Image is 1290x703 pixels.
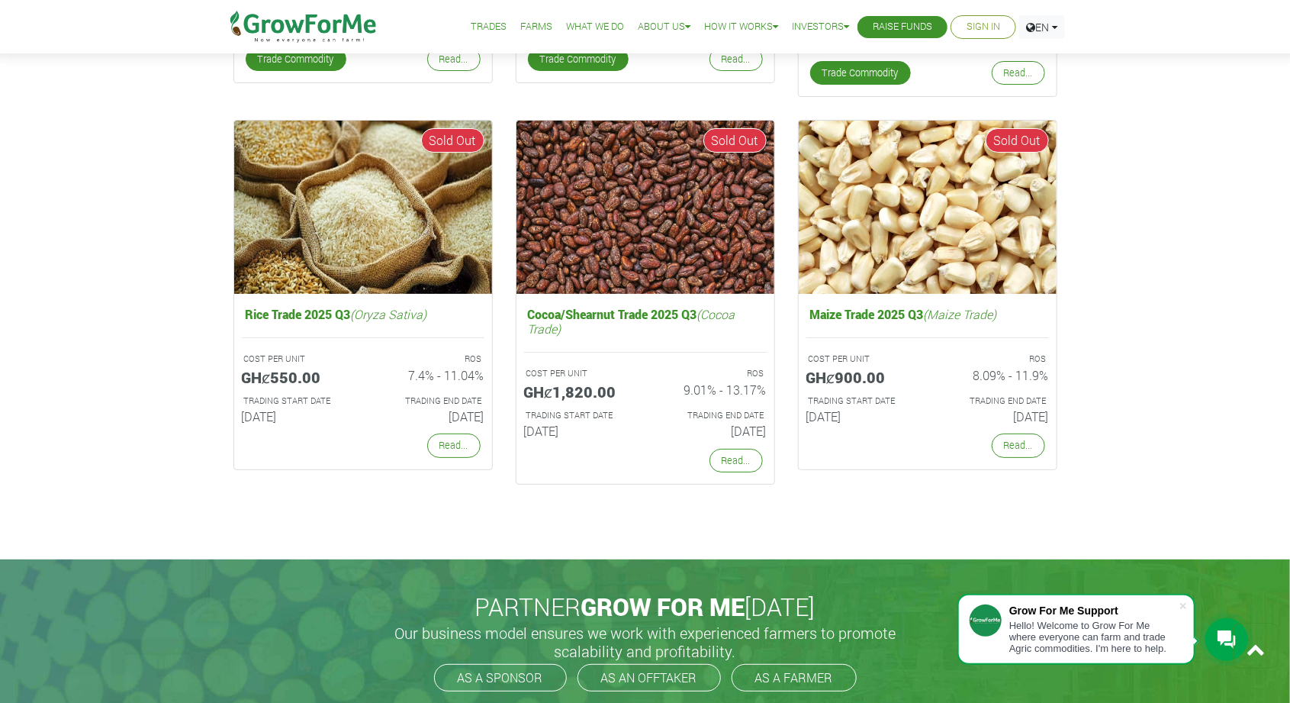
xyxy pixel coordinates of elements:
a: Investors [792,19,849,35]
a: Sign In [967,19,1000,35]
a: Raise Funds [873,19,932,35]
h6: [DATE] [939,409,1049,424]
a: AS A FARMER [732,664,857,692]
i: (Oryza Sativa) [351,306,427,322]
p: COST PER UNIT [526,367,632,380]
a: AS AN OFFTAKER [577,664,721,692]
a: How it Works [704,19,778,35]
a: EN [1019,15,1065,39]
h6: 7.4% - 11.04% [375,368,484,382]
a: Read... [992,434,1045,457]
h2: PARTNER [DATE] [228,592,1063,621]
h6: [DATE] [657,424,767,438]
p: Estimated Trading End Date [377,395,482,408]
a: Read... [709,47,763,71]
h5: GHȼ550.00 [242,368,352,386]
p: Estimated Trading Start Date [244,395,349,408]
h6: [DATE] [524,424,634,438]
a: Farms [520,19,552,35]
a: Trade Commodity [528,47,629,71]
a: Read... [427,47,481,71]
h6: [DATE] [806,409,916,424]
a: AS A SPONSOR [434,664,567,692]
h5: Our business model ensures we work with experienced farmers to promote scalability and profitabil... [378,624,912,660]
a: What We Do [566,19,624,35]
h5: Rice Trade 2025 Q3 [242,303,484,325]
span: Sold Out [986,128,1049,153]
p: ROS [659,367,764,380]
span: Sold Out [703,128,767,153]
div: Grow For Me Support [1009,605,1179,617]
p: Estimated Trading End Date [941,395,1047,408]
img: growforme image [234,121,492,294]
a: Read... [709,449,763,472]
a: Read... [427,434,481,457]
a: Trades [471,19,507,35]
h5: GHȼ900.00 [806,368,916,386]
h6: [DATE] [375,409,484,424]
h5: GHȼ1,820.00 [524,382,634,401]
img: growforme image [799,121,1057,294]
a: About Us [638,19,690,35]
h6: 8.09% - 11.9% [939,368,1049,382]
h6: [DATE] [242,409,352,424]
p: COST PER UNIT [809,353,914,366]
span: Sold Out [421,128,484,153]
p: Estimated Trading Start Date [809,395,914,408]
p: COST PER UNIT [244,353,349,366]
a: Trade Commodity [246,47,346,71]
img: growforme image [516,121,774,294]
i: (Maize Trade) [924,306,997,322]
p: ROS [941,353,1047,366]
div: Hello! Welcome to Grow For Me where everyone can farm and trade Agric commodities. I'm here to help. [1009,620,1179,654]
a: Trade Commodity [810,61,911,85]
i: (Cocoa Trade) [528,306,735,337]
span: GROW FOR ME [581,590,745,623]
h6: 9.01% - 13.17% [657,382,767,397]
a: Read... [992,61,1045,85]
p: Estimated Trading End Date [659,409,764,422]
p: ROS [377,353,482,366]
p: Estimated Trading Start Date [526,409,632,422]
h5: Maize Trade 2025 Q3 [806,303,1049,325]
h5: Cocoa/Shearnut Trade 2025 Q3 [524,303,767,340]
